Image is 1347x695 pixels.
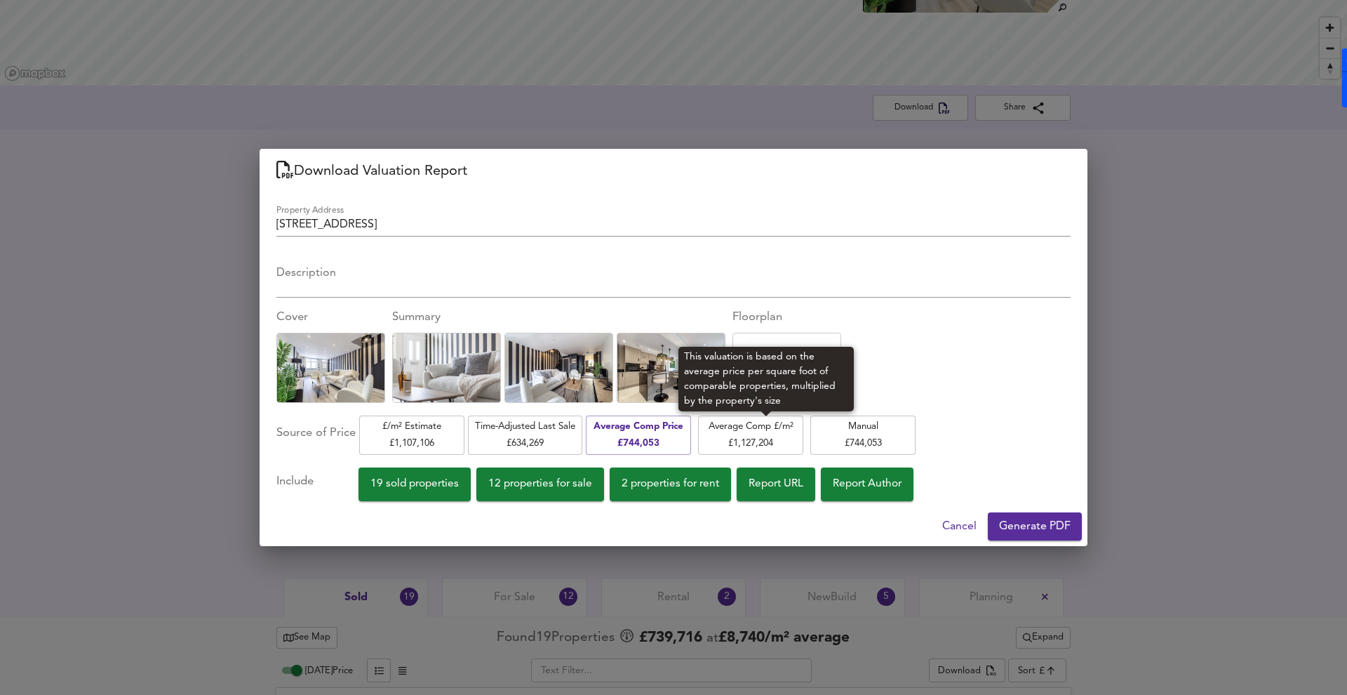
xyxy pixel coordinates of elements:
[389,329,504,406] img: Uploaded
[276,160,1071,183] h2: Download Valuation Report
[370,475,459,494] span: 19 sold properties
[276,309,385,326] div: Cover
[593,418,684,451] span: Average Comp Price £ 744,053
[358,468,471,501] button: 19 sold properties
[988,512,1082,541] button: Generate PDF
[276,468,358,501] div: Include
[749,475,803,494] span: Report URL
[392,309,725,326] div: Summary
[276,333,385,403] div: Click to replace this image
[468,416,582,454] button: Time-Adjusted Last Sale£634,269
[392,333,501,403] div: Click to replace this image
[488,475,592,494] span: 12 properties for sale
[821,468,913,501] button: Report Author
[999,517,1071,536] span: Generate PDF
[366,418,457,451] span: £/m² Estimate £ 1,107,106
[475,418,575,451] span: Time-Adjusted Last Sale £ 634,269
[810,416,916,454] button: Manual£744,053
[476,468,604,501] button: 12 properties for sale
[732,333,841,403] div: Click to replace this image
[359,416,464,454] button: £/m² Estimate£1,107,106
[833,475,902,494] span: Report Author
[942,517,977,536] span: Cancel
[937,512,982,541] button: Cancel
[273,329,389,406] img: Uploaded
[501,329,617,406] img: Uploaded
[610,468,731,501] button: 2 properties for rent
[276,414,356,456] div: Source of Price
[817,418,909,451] span: Manual £ 744,053
[504,333,613,403] div: Click to replace this image
[698,416,803,454] button: Average Comp £/m²£1,127,204
[613,329,729,406] img: Uploaded
[732,309,841,326] div: Floorplan
[617,333,725,403] div: Click to replace this image
[586,416,691,454] button: Average Comp Price£744,053
[749,329,826,406] img: Uploaded
[276,206,344,215] label: Property Address
[737,468,815,501] button: Report URL
[622,475,719,494] span: 2 properties for rent
[705,418,796,451] span: Average Comp £/m² £ 1,127,204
